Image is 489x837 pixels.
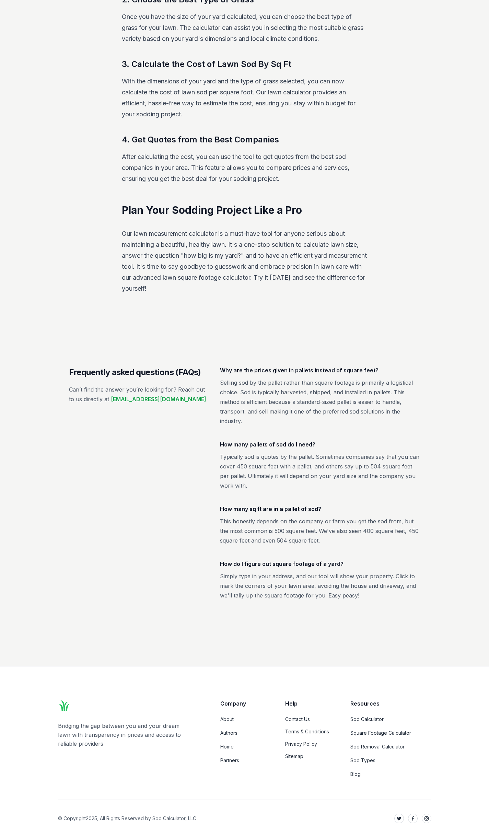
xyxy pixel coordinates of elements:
[285,699,334,708] p: Help
[285,716,334,723] a: Contact Us
[220,378,420,426] p: Selling sod by the pallet rather than square footage is primarily a logistical choice. Sod is typ...
[122,76,367,120] p: With the dimensions of your yard and the type of grass selected, you can now calculate the cost o...
[122,204,367,217] h2: Plan Your Sodding Project Like a Pro
[220,743,269,750] a: Home
[220,452,420,490] p: Typically sod is quotes by the pallet. Sometimes companies say that you can cover 450 square feet...
[220,440,420,449] h3: How many pallets of sod do I need?
[111,396,206,403] a: [EMAIL_ADDRESS][DOMAIN_NAME]
[220,504,420,514] h3: How many sq ft are in a pallet of sod?
[350,730,431,736] a: Square Footage Calculator
[285,728,334,735] a: Terms & Conditions
[122,228,367,294] p: Our lawn measurement calculator is a must-have tool for anyone serious about maintaining a beauti...
[285,753,334,760] a: Sitemap
[69,365,209,379] h2: Frequently asked questions (FAQs)
[122,11,367,44] p: Once you have the size of your yard calculated, you can choose the best type of grass for your la...
[285,741,334,747] a: Privacy Policy
[350,771,431,778] a: Blog
[122,151,367,184] p: After calculating the cost, you can use the tool to get quotes from the best sod companies in you...
[220,559,420,569] h3: How do I figure out square footage of a yard?
[220,716,269,723] a: About
[220,516,420,545] p: This honestly depends on the company or farm you get the sod from, but the most common is 500 squ...
[220,699,269,708] p: Company
[220,757,269,764] a: Partners
[58,721,193,748] p: Bridging the gap between you and your dream lawn with transparency in prices and access to reliab...
[220,730,269,736] a: Authors
[350,716,431,723] a: Sod Calculator
[220,571,420,600] p: Simply type in your address, and our tool will show your property. Click to mark the corners of y...
[122,133,367,146] h3: 4. Get Quotes from the Best Companies
[220,365,420,375] h3: Why are the prices given in pallets instead of square feet?
[350,757,431,764] a: Sod Types
[350,743,431,750] a: Sod Removal Calculator
[350,699,431,708] p: Resources
[69,385,209,404] p: Can’t find the answer you’re looking for? Reach out to us directly at
[58,815,196,822] p: © Copyright 2025 , All Rights Reserved by Sod Calculator, LLC
[122,58,367,70] h3: 3. Calculate the Cost of Lawn Sod By Sq Ft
